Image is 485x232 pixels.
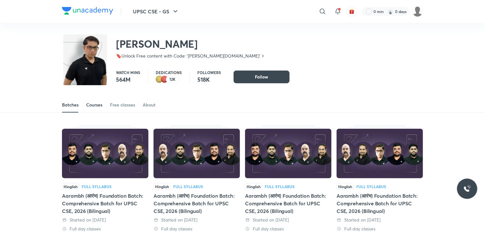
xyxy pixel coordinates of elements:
h2: [PERSON_NAME] [116,38,265,50]
button: avatar [347,6,357,17]
div: Full day classes [154,226,240,232]
div: Aarambh (आरंभ) Foundation Batch: Comprehensive Batch for UPSC CSE, 2026 (Bilingual) [245,192,331,215]
div: Full Syllabus [173,185,203,188]
div: Free classes [110,102,135,108]
div: Started on 9 Jul 2025 [154,217,240,223]
div: Started on 17 Jul 2025 [62,217,148,223]
a: Company Logo [62,7,113,16]
img: class [63,36,107,95]
img: ttu [463,185,471,193]
img: Thumbnail [154,129,240,178]
div: About [143,102,155,108]
img: educator badge1 [161,76,168,83]
div: Full day classes [62,226,148,232]
div: Full Syllabus [265,185,295,188]
img: Thumbnail [62,129,148,178]
span: Hinglish [154,183,171,190]
div: Started on 8 Jun 2025 [337,217,423,223]
img: Disha Chopra [412,6,423,17]
div: Aarambh (आरंभ) Foundation Batch: Comprehensive Batch for UPSC CSE, 2026 (Bilingual) [62,192,148,215]
span: Hinglish [245,183,262,190]
p: Watch mins [116,71,140,74]
a: Free classes [110,97,135,113]
div: Aarambh (आरंभ) Foundation Batch: Comprehensive Batch for UPSC CSE, 2026 (Bilingual) [154,192,240,215]
div: Full day classes [245,226,331,232]
p: 🔖Unlock Free content with Code: '[PERSON_NAME][DOMAIN_NAME]' [116,53,260,59]
div: Courses [86,102,102,108]
p: 12K [170,77,176,82]
div: Started on 30 Jun 2025 [245,217,331,223]
img: educator badge2 [156,76,163,83]
p: 518K [197,76,221,83]
a: Courses [86,97,102,113]
a: Batches [62,97,79,113]
img: Company Logo [62,7,113,15]
img: streak [387,8,394,15]
img: Thumbnail [245,129,331,178]
div: Full Syllabus [82,185,112,188]
span: Follow [255,74,268,80]
button: Follow [234,71,290,83]
span: Hinglish [62,183,79,190]
div: Batches [62,102,79,108]
img: Thumbnail [337,129,423,178]
div: Aarambh (आरंभ) Foundation Batch: Comprehensive Batch for UPSC CSE, 2026 (Bilingual) [337,192,423,215]
div: Full day classes [337,226,423,232]
button: UPSC CSE - GS [129,5,183,18]
a: About [143,97,155,113]
img: avatar [349,9,355,14]
p: Dedications [156,71,182,74]
p: 564M [116,76,140,83]
p: Followers [197,71,221,74]
span: Hinglish [337,183,354,190]
div: Full Syllabus [356,185,386,188]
